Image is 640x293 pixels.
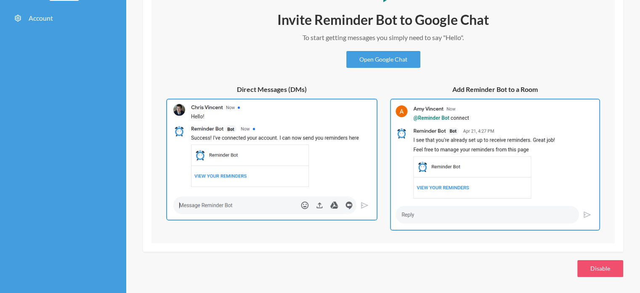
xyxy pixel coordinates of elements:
h2: Invite Reminder Bot to Google Chat [257,11,510,29]
a: Open Google Chat [346,51,420,68]
a: Account [6,9,120,27]
span: Account [29,14,53,22]
h5: Add Reminder Bot to a Room [390,85,600,94]
p: To start getting messages you simply need to say "Hello". [257,32,510,43]
h5: Direct Messages (DMs) [166,85,377,94]
button: Disable [577,260,623,277]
